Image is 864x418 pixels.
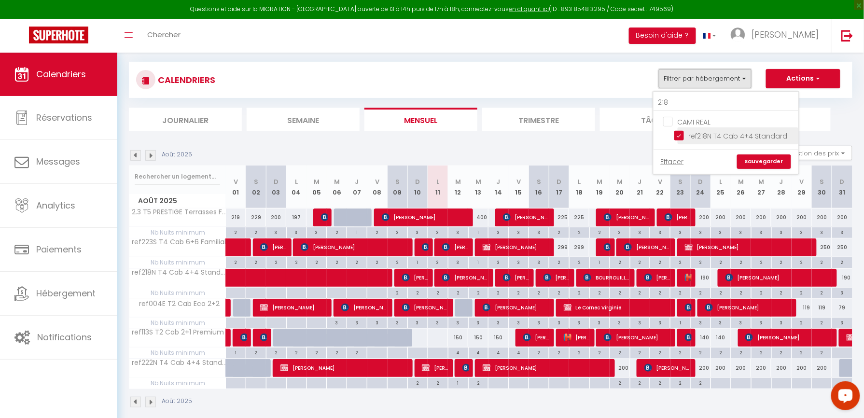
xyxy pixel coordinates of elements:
[455,177,461,186] abbr: M
[246,227,266,237] div: 2
[590,257,610,266] div: 1
[347,227,367,237] div: 1
[685,298,692,317] span: [PERSON_NAME]
[469,257,488,266] div: 1
[468,329,488,347] div: 150
[685,268,692,287] span: [PERSON_NAME]
[678,177,683,186] abbr: S
[415,177,420,186] abbr: D
[327,166,347,209] th: 06
[448,257,468,266] div: 3
[792,318,812,327] div: 2
[286,166,307,209] th: 04
[711,257,731,266] div: 2
[812,288,832,297] div: 2
[711,227,731,237] div: 3
[266,166,286,209] th: 03
[36,155,80,167] span: Messages
[129,227,225,238] span: Nb Nuits minimum
[772,318,792,327] div: 3
[355,177,359,186] abbr: J
[549,238,570,256] div: 299
[131,329,224,336] span: ref113S T2 Cab 2+1 Premium
[691,227,711,237] div: 3
[617,177,623,186] abbr: M
[537,177,541,186] abbr: S
[731,209,751,226] div: 200
[564,298,672,317] span: Le Cornec Virginie
[812,318,832,327] div: 2
[832,269,852,287] div: 190
[731,227,751,237] div: 3
[29,27,88,43] img: Super Booking
[771,209,792,226] div: 200
[509,288,529,297] div: 2
[516,177,521,186] abbr: V
[327,257,347,266] div: 2
[488,318,508,327] div: 3
[347,166,367,209] th: 07
[650,166,670,209] th: 22
[367,166,388,209] th: 08
[792,209,812,226] div: 200
[301,238,409,256] span: [PERSON_NAME]
[129,318,225,328] span: Nb Nuits minimum
[549,318,569,327] div: 3
[752,28,819,41] span: [PERSON_NAME]
[719,177,722,186] abbr: L
[140,19,188,53] a: Chercher
[604,328,671,347] span: [PERSON_NAME]
[388,318,407,327] div: 3
[246,348,266,357] div: 2
[659,69,752,88] button: Filtrer par hébergement
[841,29,853,42] img: logout
[771,166,792,209] th: 28
[131,299,223,309] span: ref004E T2 Cab Eco 2+2
[812,299,832,317] div: 119
[691,166,711,209] th: 24
[543,268,571,287] span: [PERSON_NAME]
[792,257,812,266] div: 2
[428,166,448,209] th: 11
[832,166,852,209] th: 31
[731,318,751,327] div: 3
[395,177,400,186] abbr: S
[483,238,550,256] span: [PERSON_NAME]
[624,238,671,256] span: [PERSON_NAME]
[226,227,246,237] div: 2
[731,28,745,42] img: ...
[832,288,852,297] div: 3
[832,299,852,317] div: 79
[799,177,804,186] abbr: V
[469,288,488,297] div: 2
[570,288,589,297] div: 2
[812,209,832,226] div: 200
[731,257,751,266] div: 2
[569,209,589,226] div: 225
[529,166,549,209] th: 16
[661,156,684,167] a: Effacer
[752,288,771,297] div: 2
[589,166,610,209] th: 19
[529,227,549,237] div: 3
[758,177,764,186] abbr: M
[509,166,529,209] th: 15
[408,318,428,327] div: 3
[638,177,642,186] abbr: J
[792,299,812,317] div: 119
[745,328,833,347] span: [PERSON_NAME]
[711,288,731,297] div: 2
[590,288,610,297] div: 2
[402,298,449,317] span: [PERSON_NAME]
[711,318,731,327] div: 3
[375,177,379,186] abbr: V
[604,208,651,226] span: [PERSON_NAME]
[131,209,227,216] span: 2.3 T5 PRESTIGE Terrasses Fleuries
[131,238,226,246] span: ref223S T4 Cab 6+6 Familial
[529,257,549,266] div: 3
[832,318,852,327] div: 3
[812,238,832,256] div: 250
[610,227,630,237] div: 3
[408,227,428,237] div: 3
[570,318,589,327] div: 3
